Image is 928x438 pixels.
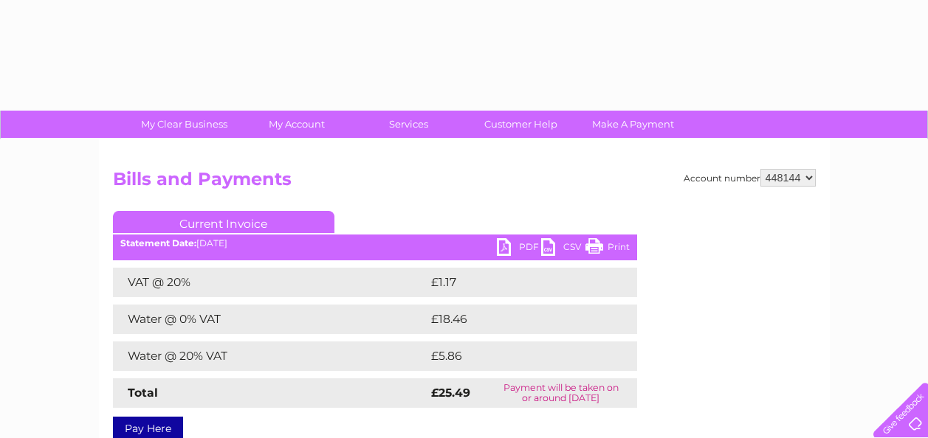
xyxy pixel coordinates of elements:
[541,238,585,260] a: CSV
[497,238,541,260] a: PDF
[427,341,603,371] td: £5.86
[684,169,816,187] div: Account number
[485,378,637,408] td: Payment will be taken on or around [DATE]
[585,238,630,260] a: Print
[123,111,245,138] a: My Clear Business
[113,305,427,334] td: Water @ 0% VAT
[113,238,637,248] div: [DATE]
[113,169,816,197] h2: Bills and Payments
[120,237,196,248] b: Statement Date:
[427,268,598,297] td: £1.17
[460,111,582,138] a: Customer Help
[427,305,607,334] td: £18.46
[348,111,470,138] a: Services
[113,211,334,233] a: Current Invoice
[236,111,357,138] a: My Account
[572,111,694,138] a: Make A Payment
[113,268,427,297] td: VAT @ 20%
[431,386,470,400] strong: £25.49
[113,341,427,371] td: Water @ 20% VAT
[128,386,158,400] strong: Total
